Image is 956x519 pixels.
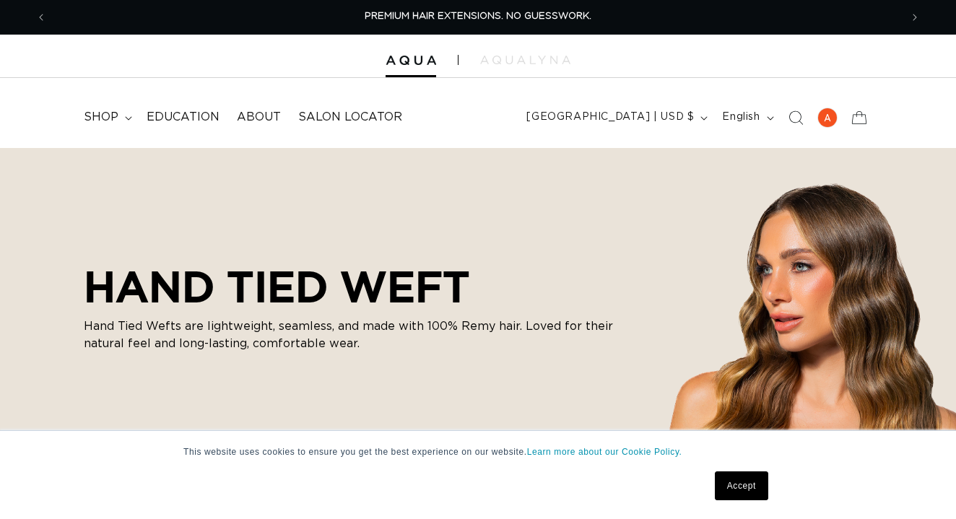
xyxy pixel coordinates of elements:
[713,104,779,131] button: English
[780,102,812,134] summary: Search
[526,110,694,125] span: [GEOGRAPHIC_DATA] | USD $
[138,101,228,134] a: Education
[25,4,57,31] button: Previous announcement
[84,261,633,312] h2: HAND TIED WEFT
[899,4,931,31] button: Next announcement
[147,110,220,125] span: Education
[183,445,773,458] p: This website uses cookies to ensure you get the best experience on our website.
[84,110,118,125] span: shop
[84,318,633,352] p: Hand Tied Wefts are lightweight, seamless, and made with 100% Remy hair. Loved for their natural ...
[715,471,768,500] a: Accept
[527,447,682,457] a: Learn more about our Cookie Policy.
[722,110,760,125] span: English
[237,110,281,125] span: About
[365,12,591,21] span: PREMIUM HAIR EXTENSIONS. NO GUESSWORK.
[518,104,713,131] button: [GEOGRAPHIC_DATA] | USD $
[290,101,411,134] a: Salon Locator
[386,56,436,66] img: Aqua Hair Extensions
[298,110,402,125] span: Salon Locator
[75,101,138,134] summary: shop
[228,101,290,134] a: About
[480,56,570,64] img: aqualyna.com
